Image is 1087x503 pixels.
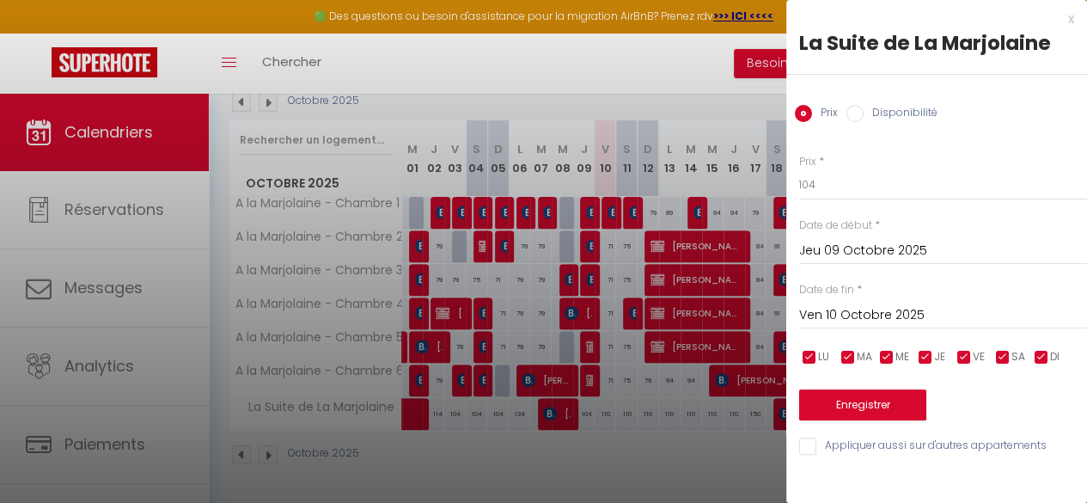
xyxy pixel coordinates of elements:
[799,390,926,420] button: Enregistrer
[934,349,945,365] span: JE
[1011,349,1025,365] span: SA
[857,349,872,365] span: MA
[895,349,909,365] span: ME
[973,349,985,365] span: VE
[818,349,829,365] span: LU
[799,154,816,170] label: Prix
[786,9,1074,29] div: x
[799,218,872,234] label: Date de début
[1050,349,1060,365] span: DI
[864,105,937,124] label: Disponibilité
[812,105,838,124] label: Prix
[799,29,1074,57] div: La Suite de La Marjolaine
[799,282,854,298] label: Date de fin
